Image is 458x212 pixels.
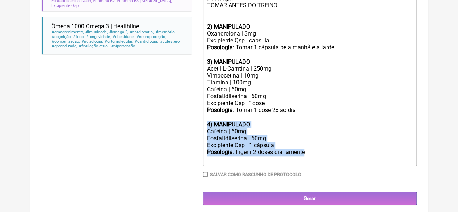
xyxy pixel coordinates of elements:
span: ortomolecular [104,39,133,44]
span: cardiologia [134,39,158,44]
div: Vimpocetina | 10mg [207,72,412,79]
div: : Tomar 1 cápsula pela manhã e a tarde ㅤ [207,44,412,58]
span: cardiopatia [130,30,154,34]
div: Fosfatidilserina | 60mg [207,135,412,142]
strong: 3) MANIPULADO [207,58,250,65]
label: Salvar como rascunho de Protocolo [210,172,301,177]
span: omega 3 [109,30,129,34]
span: memória [155,30,175,34]
div: Tiamina | 100mg Cafeína | 60mg [207,79,412,93]
div: Cafeína | 60mg [207,128,412,135]
span: aprendizado [51,44,77,49]
span: nutrologia [81,39,103,44]
strong: Posologia [207,107,232,113]
span: hipertensão [111,44,136,49]
div: Oxandrolona | 3mg [207,30,412,37]
span: Ômega 1000 Omega 3 | Healthline [51,23,139,30]
strong: 2) MANIPULADO [207,23,250,30]
span: longevidade [86,34,111,39]
span: imunidade [85,30,108,34]
div: : Ingerir 2 doses diariamente ㅤ [207,149,412,163]
strong: 4) MANIPULADO [207,121,250,128]
span: concentração [51,39,80,44]
span: fibrilação atrial [79,44,110,49]
div: : Tomar 1 dose 2x ao dia ㅤ [207,107,412,121]
span: emagrecimento [51,30,84,34]
strong: Posologia [207,44,232,51]
div: Fosfatidilserina | 60mg [207,93,412,100]
span: obesidade [112,34,135,39]
span: foco [73,34,85,39]
span: cognição [51,34,72,39]
div: Excipiente Qsp | 1dose [207,100,412,107]
input: Gerar [203,192,417,205]
div: Excipiente Qsp | capsula [207,37,412,44]
span: neuroproteção [136,34,166,39]
div: Excipiente Qsp | 1 cápsula [207,142,412,149]
span: colesterol [159,39,181,44]
strong: Posologia [207,149,232,155]
span: Excipiente Qsp [51,3,80,8]
div: Acetil L-Carntina | 250mg [207,65,412,72]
